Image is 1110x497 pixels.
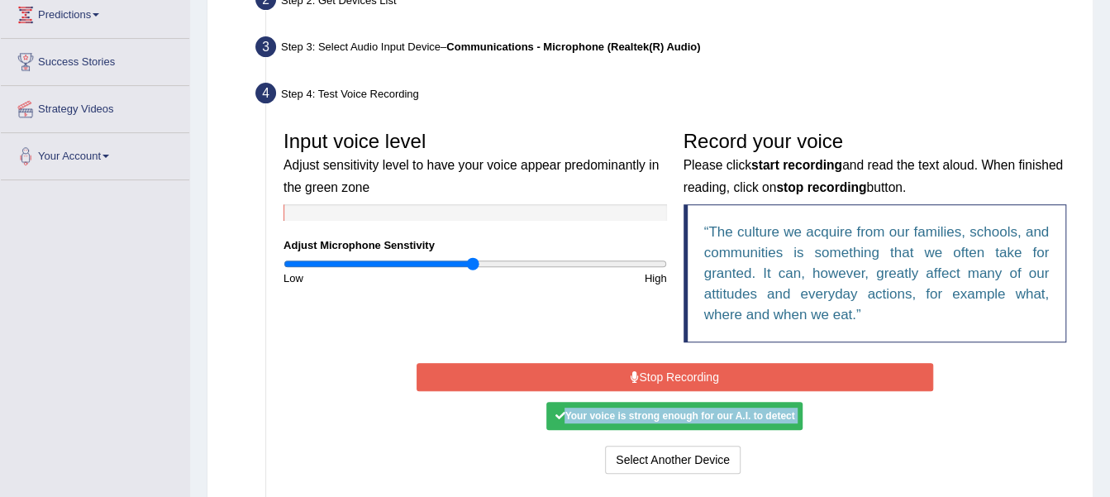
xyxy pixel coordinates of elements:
[1,86,189,127] a: Strategy Videos
[704,224,1050,323] q: The culture we acquire from our families, schools, and communities is something that we often tak...
[283,131,667,196] h3: Input voice level
[248,31,1085,68] div: Step 3: Select Audio Input Device
[684,158,1063,194] small: Please click and read the text aloud. When finished reading, click on button.
[283,237,435,253] label: Adjust Microphone Senstivity
[1,39,189,80] a: Success Stories
[275,270,475,286] div: Low
[283,158,659,194] small: Adjust sensitivity level to have your voice appear predominantly in the green zone
[776,180,866,194] b: stop recording
[1,133,189,174] a: Your Account
[446,41,700,53] b: Communications - Microphone (Realtek(R) Audio)
[248,78,1085,114] div: Step 4: Test Voice Recording
[605,446,741,474] button: Select Another Device
[475,270,675,286] div: High
[546,402,803,430] div: Your voice is strong enough for our A.I. to detect
[751,158,842,172] b: start recording
[684,131,1067,196] h3: Record your voice
[417,363,933,391] button: Stop Recording
[441,41,700,53] span: –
